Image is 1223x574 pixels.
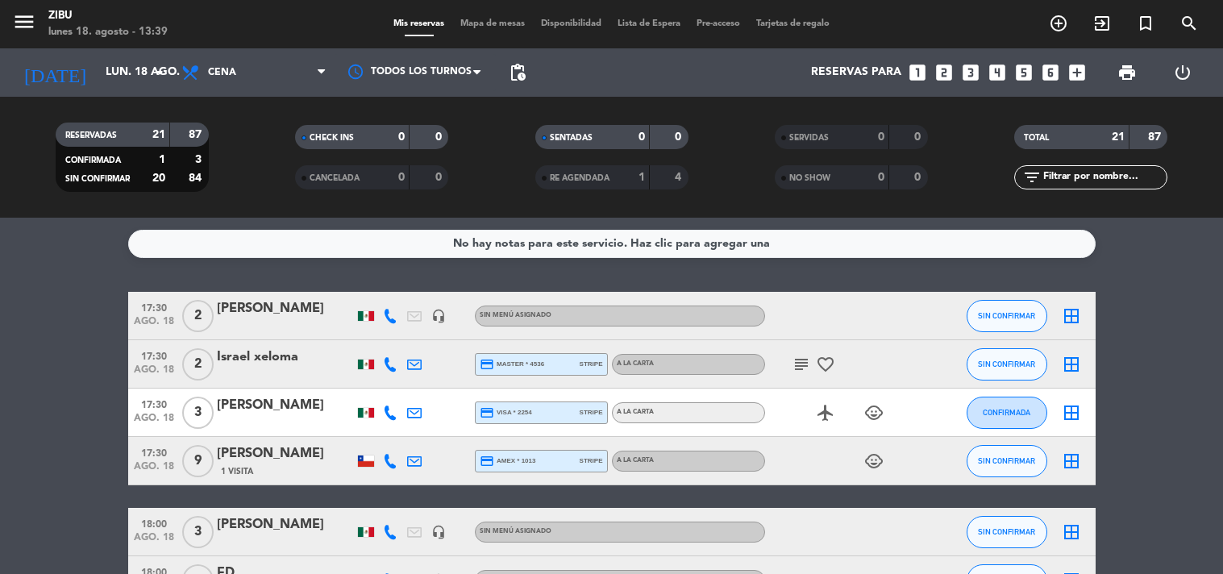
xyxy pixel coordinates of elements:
[983,408,1030,417] span: CONFIRMADA
[385,19,452,28] span: Mis reservas
[792,355,811,374] i: subject
[431,525,446,539] i: headset_mic
[1062,522,1081,542] i: border_all
[435,131,445,143] strong: 0
[221,465,253,478] span: 1 Visita
[48,24,168,40] div: lunes 18. agosto - 13:39
[217,298,354,319] div: [PERSON_NAME]
[617,409,654,415] span: A LA CARTA
[914,131,924,143] strong: 0
[960,62,981,83] i: looks_3
[480,357,545,372] span: master * 4536
[217,443,354,464] div: [PERSON_NAME]
[65,156,121,164] span: CONFIRMADA
[688,19,748,28] span: Pre-acceso
[967,397,1047,429] button: CONFIRMADA
[609,19,688,28] span: Lista de Espera
[159,154,165,165] strong: 1
[978,311,1035,320] span: SIN CONFIRMAR
[134,316,174,335] span: ago. 18
[435,172,445,183] strong: 0
[208,67,236,78] span: Cena
[12,55,98,90] i: [DATE]
[150,63,169,82] i: arrow_drop_down
[878,131,884,143] strong: 0
[1179,14,1199,33] i: search
[1062,355,1081,374] i: border_all
[580,359,603,369] span: stripe
[1092,14,1112,33] i: exit_to_app
[134,514,174,532] span: 18:00
[967,300,1047,332] button: SIN CONFIRMAR
[811,66,901,79] span: Reservas para
[398,131,405,143] strong: 0
[12,10,36,34] i: menu
[1067,62,1088,83] i: add_box
[816,403,835,422] i: airplanemode_active
[1136,14,1155,33] i: turned_in_not
[978,456,1035,465] span: SIN CONFIRMAR
[182,397,214,429] span: 3
[1148,131,1164,143] strong: 87
[978,360,1035,368] span: SIN CONFIRMAR
[134,461,174,480] span: ago. 18
[152,173,165,184] strong: 20
[452,19,533,28] span: Mapa de mesas
[748,19,838,28] span: Tarjetas de regalo
[182,445,214,477] span: 9
[864,451,884,471] i: child_care
[1022,168,1042,187] i: filter_list
[480,454,494,468] i: credit_card
[1062,451,1081,471] i: border_all
[189,173,205,184] strong: 84
[675,172,684,183] strong: 4
[550,134,593,142] span: SENTADAS
[134,394,174,413] span: 17:30
[480,528,551,534] span: Sin menú asignado
[431,309,446,323] i: headset_mic
[580,407,603,418] span: stripe
[217,395,354,416] div: [PERSON_NAME]
[978,527,1035,536] span: SIN CONFIRMAR
[182,348,214,381] span: 2
[508,63,527,82] span: pending_actions
[398,172,405,183] strong: 0
[310,174,360,182] span: CANCELADA
[934,62,955,83] i: looks_two
[1049,14,1068,33] i: add_circle_outline
[134,364,174,383] span: ago. 18
[639,172,645,183] strong: 1
[134,346,174,364] span: 17:30
[639,131,645,143] strong: 0
[453,235,770,253] div: No hay notas para este servicio. Haz clic para agregar una
[480,406,494,420] i: credit_card
[217,514,354,535] div: [PERSON_NAME]
[1173,63,1192,82] i: power_settings_new
[480,454,536,468] span: amex * 1013
[816,355,835,374] i: favorite_border
[1124,10,1167,37] span: Reserva especial
[480,357,494,372] i: credit_card
[65,175,130,183] span: SIN CONFIRMAR
[580,455,603,466] span: stripe
[134,443,174,461] span: 17:30
[550,174,609,182] span: RE AGENDADA
[967,445,1047,477] button: SIN CONFIRMAR
[182,300,214,332] span: 2
[617,457,654,464] span: A LA CARTA
[533,19,609,28] span: Disponibilidad
[789,174,830,182] span: NO SHOW
[1155,48,1211,97] div: LOG OUT
[480,406,532,420] span: visa * 2254
[864,403,884,422] i: child_care
[789,134,829,142] span: SERVIDAS
[182,516,214,548] span: 3
[152,129,165,140] strong: 21
[675,131,684,143] strong: 0
[189,129,205,140] strong: 87
[1037,10,1080,37] span: RESERVAR MESA
[1080,10,1124,37] span: WALK IN
[217,347,354,368] div: Israel xeloma
[310,134,354,142] span: CHECK INS
[1167,10,1211,37] span: BUSCAR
